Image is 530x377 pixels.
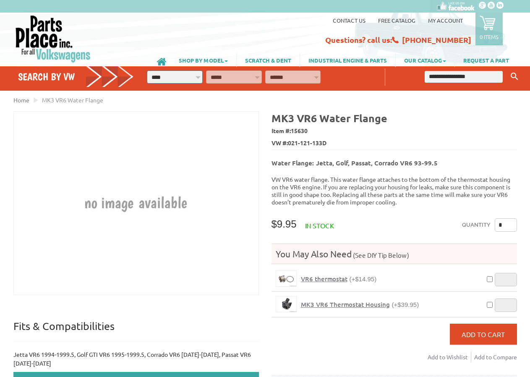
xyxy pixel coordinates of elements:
[18,71,134,83] h4: Search by VW
[272,137,517,149] span: VW #:
[301,275,347,283] span: VR6 thermostat
[396,53,454,67] a: OUR CATALOG
[237,53,300,67] a: SCRATCH & DENT
[350,275,377,283] span: (+$14.95)
[13,319,259,342] p: Fits & Compatibilities
[272,248,517,259] h4: You May Also Need
[272,125,517,137] span: Item #:
[450,324,517,345] button: Add to Cart
[301,301,419,309] a: MK3 VR6 Thermostat Housing(+$39.95)
[301,300,390,309] span: MK3 VR6 Thermostat Housing
[352,251,409,259] span: (See DIY Tip Below)
[44,112,227,295] img: MK3 VR6 Water Flange
[392,301,419,308] span: (+$39.95)
[276,296,297,312] a: MK3 VR6 Thermostat Housing
[455,53,517,67] a: REQUEST A PART
[13,350,259,368] p: Jetta VR6 1994-1999.5, Golf GTI VR6 1995-1999.5, Corrado VR6 [DATE]-[DATE], Passat VR6 [DATE]-[DATE]
[378,17,415,24] a: Free Catalog
[428,352,471,362] a: Add to Wishlist
[276,271,296,286] img: VR6 thermostat
[170,53,236,67] a: SHOP BY MODEL
[288,139,326,147] span: 021-121-133D
[291,127,308,134] span: 15630
[272,175,517,206] p: VW VR6 water flange. This water flange attaches to the bottom of the thermostat housing on the VR...
[333,17,366,24] a: Contact us
[276,296,296,312] img: MK3 VR6 Thermostat Housing
[13,96,29,104] a: Home
[305,221,334,230] span: In stock
[272,111,387,125] b: MK3 VR6 Water Flange
[480,33,499,40] p: 0 items
[15,15,91,63] img: Parts Place Inc!
[474,352,517,362] a: Add to Compare
[462,330,505,338] span: Add to Cart
[508,70,521,84] button: Keyword Search
[301,275,377,283] a: VR6 thermostat(+$14.95)
[276,270,297,287] a: VR6 thermostat
[462,218,491,232] label: Quantity
[42,96,103,104] span: MK3 VR6 Water Flange
[272,218,297,230] span: $9.95
[300,53,395,67] a: INDUSTRIAL ENGINE & PARTS
[272,159,438,167] b: Water Flange: Jetta, Golf, Passat, Corrado VR6 93-99.5
[428,17,463,24] a: My Account
[475,13,503,45] a: 0 items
